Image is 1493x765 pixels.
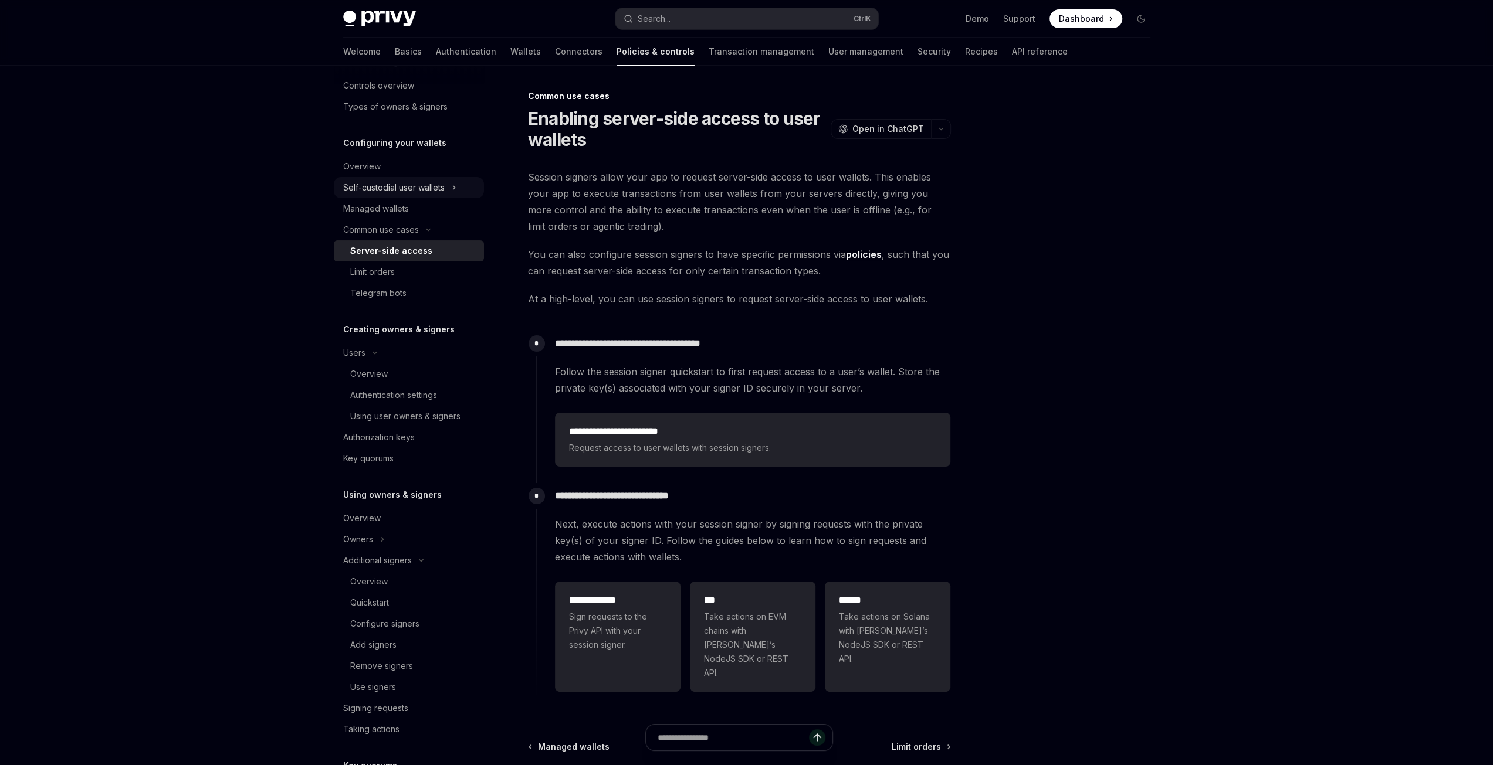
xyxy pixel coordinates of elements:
a: Limit orders [334,261,484,283]
div: Server-side access [350,244,432,258]
div: Remove signers [350,659,413,673]
span: Ctrl K [854,14,871,23]
a: Authentication settings [334,385,484,406]
span: At a high-level, you can use session signers to request server-side access to user wallets. [528,291,951,307]
div: Overview [343,511,381,525]
div: Using user owners & signers [350,409,461,423]
a: Types of owners & signers [334,96,484,117]
a: **** **** ***Sign requests to the Privy API with your session signer. [555,582,681,692]
button: Owners [334,529,484,550]
a: Taking actions [334,719,484,740]
button: Users [334,342,484,363]
a: Overview [334,508,484,529]
span: Request access to user wallets with session signers. [569,441,936,455]
h5: Configuring your wallets [343,136,446,150]
div: Key quorums [343,451,394,465]
a: Dashboard [1049,9,1122,28]
a: Signing requests [334,698,484,719]
button: Send message [809,729,825,746]
div: Users [343,346,365,360]
div: Self-custodial user wallets [343,181,445,195]
button: Search...CtrlK [615,8,878,29]
div: Use signers [350,680,396,694]
a: Using user owners & signers [334,406,484,427]
a: policies [846,249,882,261]
div: Authorization keys [343,430,415,444]
div: Overview [350,367,388,381]
div: Quickstart [350,596,389,610]
div: Authentication settings [350,388,437,402]
a: Support [1003,13,1035,25]
a: Use signers [334,676,484,698]
a: Overview [334,571,484,592]
span: Sign requests to the Privy API with your session signer. [569,610,666,652]
a: API reference [1012,38,1068,66]
a: Welcome [343,38,381,66]
a: Recipes [965,38,998,66]
a: Managed wallets [334,198,484,219]
a: Add signers [334,634,484,655]
a: Wallets [510,38,541,66]
span: Take actions on Solana with [PERSON_NAME]’s NodeJS SDK or REST API. [839,610,936,666]
div: Overview [343,159,381,174]
div: Overview [350,574,388,589]
div: Managed wallets [343,202,409,216]
button: Open in ChatGPT [831,119,931,139]
a: Demo [966,13,989,25]
span: Dashboard [1059,13,1104,25]
span: Take actions on EVM chains with [PERSON_NAME]’s NodeJS SDK or REST API. [704,610,801,680]
span: Next, execute actions with your session signer by signing requests with the private key(s) of you... [555,516,950,565]
div: Controls overview [343,79,414,93]
span: Follow the session signer quickstart to first request access to a user’s wallet. Store the privat... [555,363,950,396]
a: **** *Take actions on Solana with [PERSON_NAME]’s NodeJS SDK or REST API. [825,582,950,692]
button: Self-custodial user wallets [334,177,484,198]
div: Add signers [350,638,397,652]
a: Authorization keys [334,427,484,448]
h5: Using owners & signers [343,488,442,502]
a: Security [918,38,951,66]
button: Additional signers [334,550,484,571]
a: User management [828,38,903,66]
span: Session signers allow your app to request server-side access to user wallets. This enables your a... [528,169,951,234]
a: Key quorums [334,448,484,469]
a: Quickstart [334,592,484,613]
a: Basics [395,38,422,66]
div: Search... [638,12,671,26]
button: Common use cases [334,219,484,240]
a: Configure signers [334,613,484,634]
div: Common use cases [343,223,419,237]
span: Open in ChatGPT [852,123,924,135]
a: Authentication [436,38,496,66]
div: Telegram bots [350,286,407,300]
a: ***Take actions on EVM chains with [PERSON_NAME]’s NodeJS SDK or REST API. [690,582,815,692]
div: Types of owners & signers [343,100,448,114]
div: Taking actions [343,722,400,736]
button: Toggle dark mode [1132,9,1150,28]
a: Server-side access [334,240,484,261]
a: Controls overview [334,75,484,96]
a: Transaction management [709,38,814,66]
div: Additional signers [343,553,412,567]
span: You can also configure session signers to have specific permissions via , such that you can reque... [528,246,951,279]
div: Owners [343,532,373,546]
img: dark logo [343,11,416,27]
h1: Enabling server-side access to user wallets [528,108,826,150]
div: Signing requests [343,701,408,715]
div: Common use cases [528,90,951,102]
a: Telegram bots [334,283,484,304]
a: Overview [334,363,484,385]
div: Limit orders [350,265,395,279]
a: Policies & controls [617,38,695,66]
a: Remove signers [334,655,484,676]
h5: Creating owners & signers [343,322,455,336]
a: Connectors [555,38,602,66]
a: Overview [334,156,484,177]
input: Ask a question... [658,725,809,750]
div: Configure signers [350,617,419,631]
